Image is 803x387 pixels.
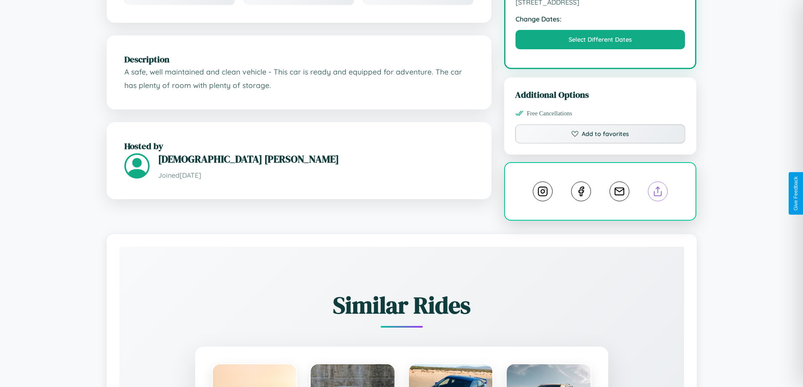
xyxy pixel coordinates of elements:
p: A safe, well maintained and clean vehicle - This car is ready and equipped for adventure. The car... [124,65,474,92]
span: Free Cancellations [527,110,572,117]
h3: [DEMOGRAPHIC_DATA] [PERSON_NAME] [158,152,474,166]
h2: Description [124,53,474,65]
button: Add to favorites [515,124,686,144]
p: Joined [DATE] [158,169,474,181]
button: Select Different Dates [516,30,685,49]
h2: Hosted by [124,140,474,152]
div: Give Feedback [793,176,799,211]
h2: Similar Rides [149,289,655,321]
h3: Additional Options [515,88,686,101]
strong: Change Dates: [516,15,685,23]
